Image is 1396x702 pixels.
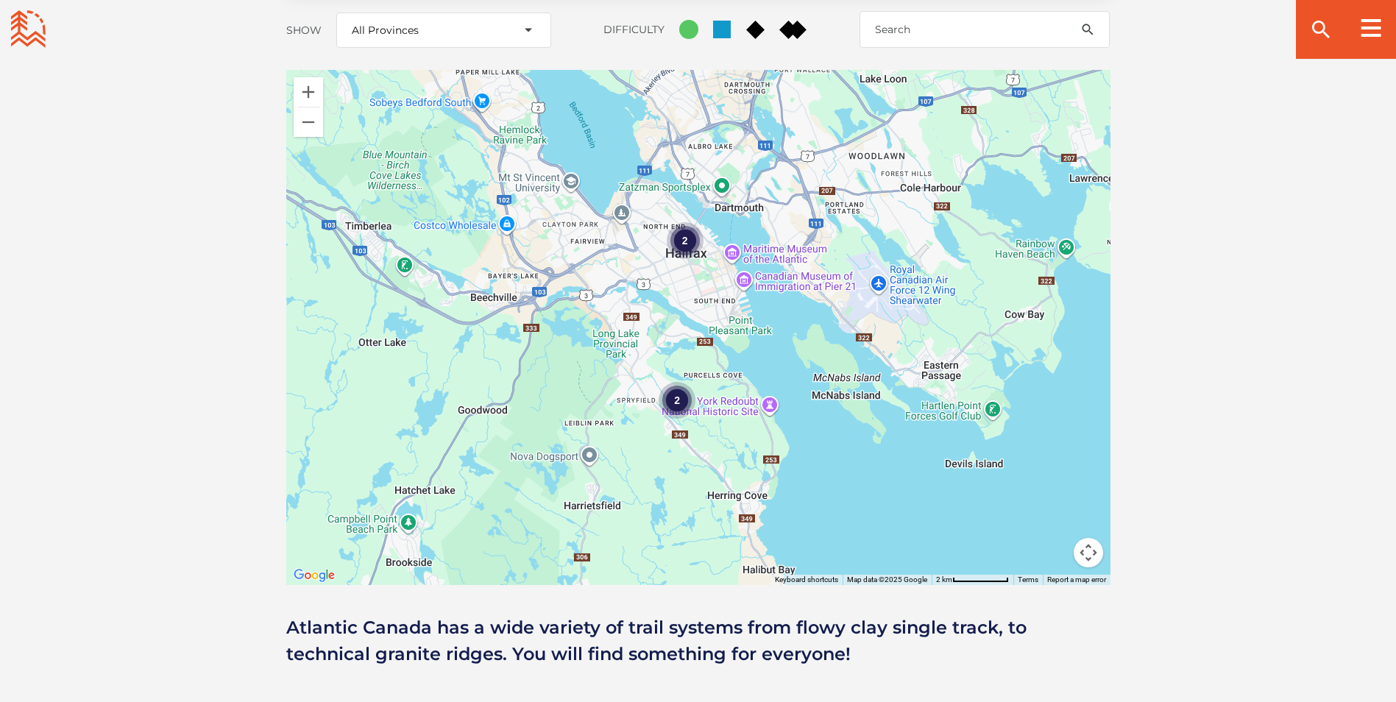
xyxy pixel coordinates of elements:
label: Show [286,24,322,37]
button: Zoom out [294,107,323,137]
button: Map Scale: 2 km per 73 pixels [932,575,1013,585]
ion-icon: search [1080,22,1095,37]
ion-icon: search [1309,18,1333,41]
label: Difficulty [603,23,665,36]
a: Open this area in Google Maps (opens a new window) [290,566,339,585]
img: Google [290,566,339,585]
p: Atlantic Canada has a wide variety of trail systems from flowy clay single track, to technical gr... [286,614,1110,667]
button: Keyboard shortcuts [775,575,838,585]
button: Map camera controls [1074,538,1103,567]
input: Search [860,11,1110,48]
button: Zoom in [294,77,323,107]
a: Terms (opens in new tab) [1018,575,1038,584]
span: 2 km [936,575,952,584]
span: Map data ©2025 Google [847,575,927,584]
div: 2 [659,382,695,419]
button: search [1066,11,1110,48]
div: 2 [666,222,703,259]
a: Report a map error [1047,575,1106,584]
